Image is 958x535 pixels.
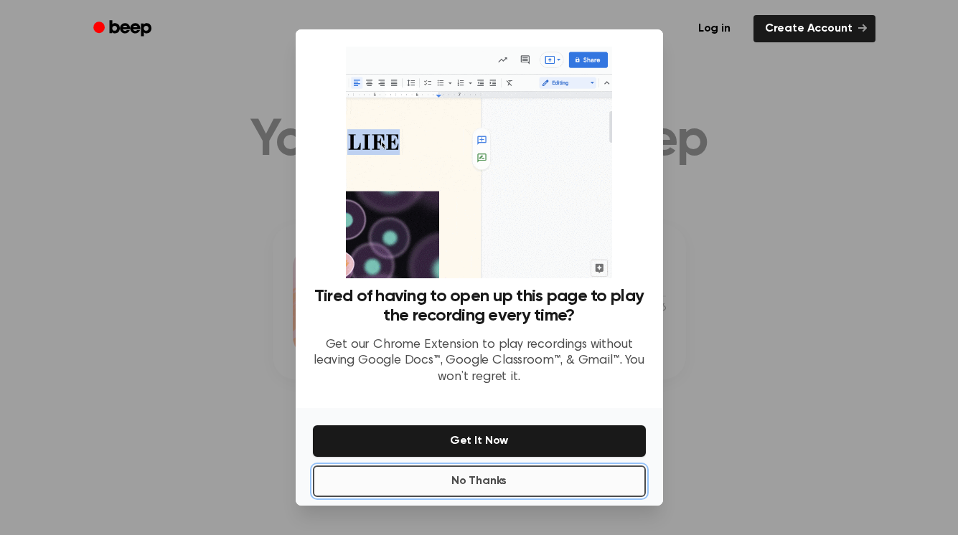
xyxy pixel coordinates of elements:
p: Get our Chrome Extension to play recordings without leaving Google Docs™, Google Classroom™, & Gm... [313,337,646,386]
a: Create Account [753,15,875,42]
img: Beep extension in action [346,47,612,278]
a: Log in [684,12,745,45]
a: Beep [83,15,164,43]
h3: Tired of having to open up this page to play the recording every time? [313,287,646,326]
button: No Thanks [313,465,646,497]
button: Get It Now [313,425,646,457]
